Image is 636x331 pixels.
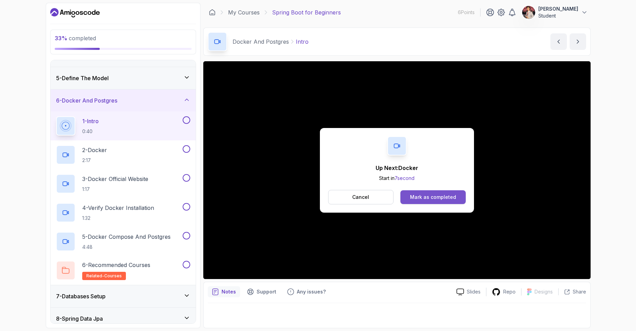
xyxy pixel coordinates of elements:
[283,286,330,297] button: Feedback button
[486,288,521,296] a: Repo
[82,204,154,212] p: 4 - Verify Docker Installation
[86,273,122,279] span: related-courses
[56,314,103,323] h3: 8 - Spring Data Jpa
[51,67,196,89] button: 5-Define The Model
[272,8,341,17] p: Spring Boot for Beginners
[550,33,567,50] button: previous content
[208,286,240,297] button: notes button
[297,288,326,295] p: Any issues?
[376,164,418,172] p: Up Next: Docker
[56,292,106,300] h3: 7 - Databases Setup
[352,194,369,201] p: Cancel
[82,215,154,222] p: 1:32
[209,9,216,16] a: Dashboard
[82,128,99,135] p: 0:40
[56,145,190,164] button: 2-Docker2:17
[558,288,586,295] button: Share
[228,8,260,17] a: My Courses
[328,190,394,204] button: Cancel
[243,286,280,297] button: Support button
[51,89,196,111] button: 6-Docker And Postgres
[257,288,276,295] p: Support
[56,261,190,280] button: 6-Recommended Coursesrelated-courses
[56,96,117,105] h3: 6 - Docker And Postgres
[56,116,190,136] button: 1-Intro0:40
[82,175,148,183] p: 3 - Docker Official Website
[82,244,171,250] p: 4:48
[538,12,578,19] p: Student
[82,117,99,125] p: 1 - Intro
[376,175,418,182] p: Start in
[573,288,586,295] p: Share
[82,233,171,241] p: 5 - Docker Compose And Postgres
[82,186,148,193] p: 1:17
[296,38,309,46] p: Intro
[522,6,535,19] img: user profile image
[503,288,516,295] p: Repo
[451,288,486,296] a: Slides
[51,285,196,307] button: 7-Databases Setup
[570,33,586,50] button: next content
[535,288,553,295] p: Designs
[458,9,475,16] p: 6 Points
[51,308,196,330] button: 8-Spring Data Jpa
[538,6,578,12] p: [PERSON_NAME]
[56,174,190,193] button: 3-Docker Official Website1:17
[55,35,96,42] span: completed
[82,146,107,154] p: 2 - Docker
[233,38,289,46] p: Docker And Postgres
[56,203,190,222] button: 4-Verify Docker Installation1:32
[410,194,456,201] div: Mark as completed
[467,288,481,295] p: Slides
[50,7,100,18] a: Dashboard
[82,261,150,269] p: 6 - Recommended Courses
[222,288,236,295] p: Notes
[55,35,67,42] span: 33 %
[56,232,190,251] button: 5-Docker Compose And Postgres4:48
[82,157,107,164] p: 2:17
[400,190,465,204] button: Mark as completed
[203,61,591,279] iframe: 1 - Intro
[522,6,588,19] button: user profile image[PERSON_NAME]Student
[395,175,414,181] span: 7 second
[56,74,109,82] h3: 5 - Define The Model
